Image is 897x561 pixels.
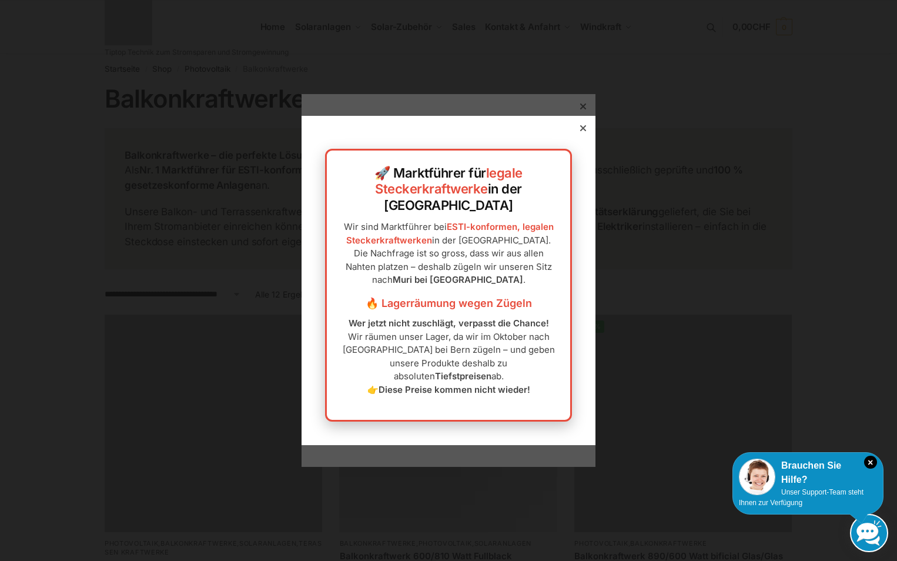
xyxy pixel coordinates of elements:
i: Schließen [864,456,877,469]
div: Brauchen Sie Hilfe? [739,459,877,487]
strong: Muri bei [GEOGRAPHIC_DATA] [393,274,523,285]
h3: 🔥 Lagerräumung wegen Zügeln [339,296,558,311]
a: ESTI-konformen, legalen Steckerkraftwerken [346,221,554,246]
h2: 🚀 Marktführer für in der [GEOGRAPHIC_DATA] [339,165,558,214]
strong: Tiefstpreisen [435,370,491,382]
img: Customer service [739,459,775,495]
strong: Diese Preise kommen nicht wieder! [379,384,530,395]
p: Wir sind Marktführer bei in der [GEOGRAPHIC_DATA]. Die Nachfrage ist so gross, dass wir aus allen... [339,221,558,287]
strong: Wer jetzt nicht zuschlägt, verpasst die Chance! [349,318,549,329]
p: Wir räumen unser Lager, da wir im Oktober nach [GEOGRAPHIC_DATA] bei Bern zügeln – und geben unse... [339,317,558,396]
span: Unser Support-Team steht Ihnen zur Verfügung [739,488,863,507]
a: legale Steckerkraftwerke [375,165,523,197]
